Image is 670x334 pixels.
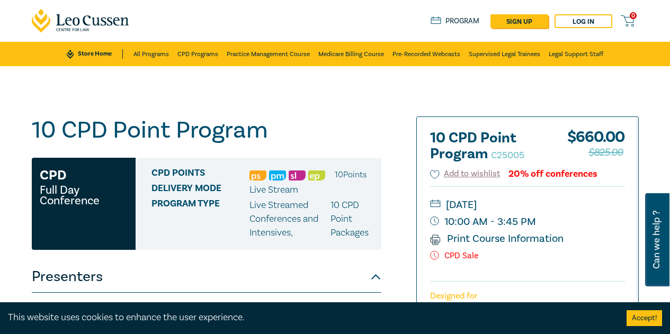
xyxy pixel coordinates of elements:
[430,232,564,246] a: Print Course Information
[318,42,384,66] a: Medicare Billing Course
[627,310,662,326] button: Accept cookies
[588,144,623,161] span: $825.00
[567,130,625,167] div: $ 660.00
[430,251,625,261] p: CPD Sale
[177,42,218,66] a: CPD Programs
[227,42,310,66] a: Practice Management Course
[40,185,128,206] small: Full Day Conference
[151,198,249,240] span: Program type
[32,116,381,144] h1: 10 CPD Point Program
[549,42,603,66] a: Legal Support Staff
[8,311,611,324] div: This website uses cookies to enhance the user experience.
[67,49,122,59] a: Store Home
[151,168,249,182] span: CPD Points
[249,184,298,196] span: Live Stream
[430,291,625,301] p: Designed for
[430,130,547,162] h2: 10 CPD Point Program
[249,170,266,180] img: Professional Skills
[555,14,612,28] a: Log in
[32,261,381,293] button: Presenters
[151,183,249,197] span: Delivery Mode
[630,12,637,19] span: 0
[651,200,662,280] span: Can we help ?
[491,149,524,161] small: C25005
[289,170,306,180] img: Substantive Law
[133,42,169,66] a: All Programs
[430,213,625,230] small: 10:00 AM - 3:45 PM
[249,198,330,240] p: Live Streamed Conferences and Intensives ,
[392,42,460,66] a: Pre-Recorded Webcasts
[508,169,597,179] div: 20% off conferences
[330,198,373,240] p: 10 CPD Point Packages
[335,168,367,182] li: 10 Point s
[490,14,548,28] a: sign up
[269,170,286,180] img: Practice Management & Business Skills
[469,42,540,66] a: Supervised Legal Trainees
[40,166,66,185] h3: CPD
[430,168,501,180] button: Add to wishlist
[431,16,480,26] a: Program
[308,170,325,180] img: Ethics & Professional Responsibility
[430,196,625,213] small: [DATE]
